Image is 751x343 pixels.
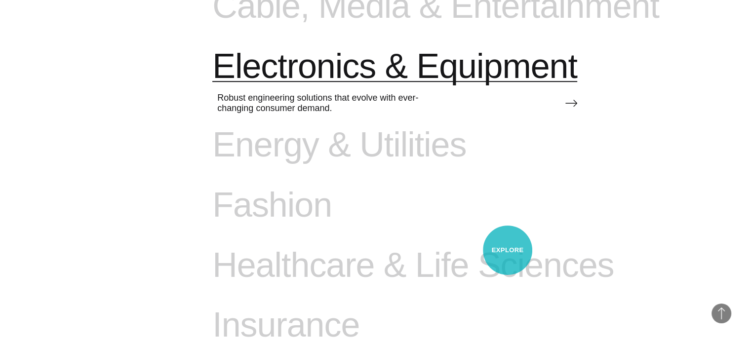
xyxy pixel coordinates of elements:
[212,125,466,185] a: Energy & Utilities
[212,185,332,226] span: Fashion
[711,304,731,323] button: Back to Top
[212,46,577,87] span: Electronics & Equipment
[212,245,614,286] span: Healthcare & Life Sciences
[212,185,460,245] a: Fashion
[217,93,439,114] span: Robust engineering solutions that evolve with ever-changing consumer demand.
[212,46,577,125] a: Electronics & Equipment Robust engineering solutions that evolve with ever-changing consumer demand.
[212,245,614,305] a: Healthcare & Life Sciences
[212,125,466,165] span: Energy & Utilities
